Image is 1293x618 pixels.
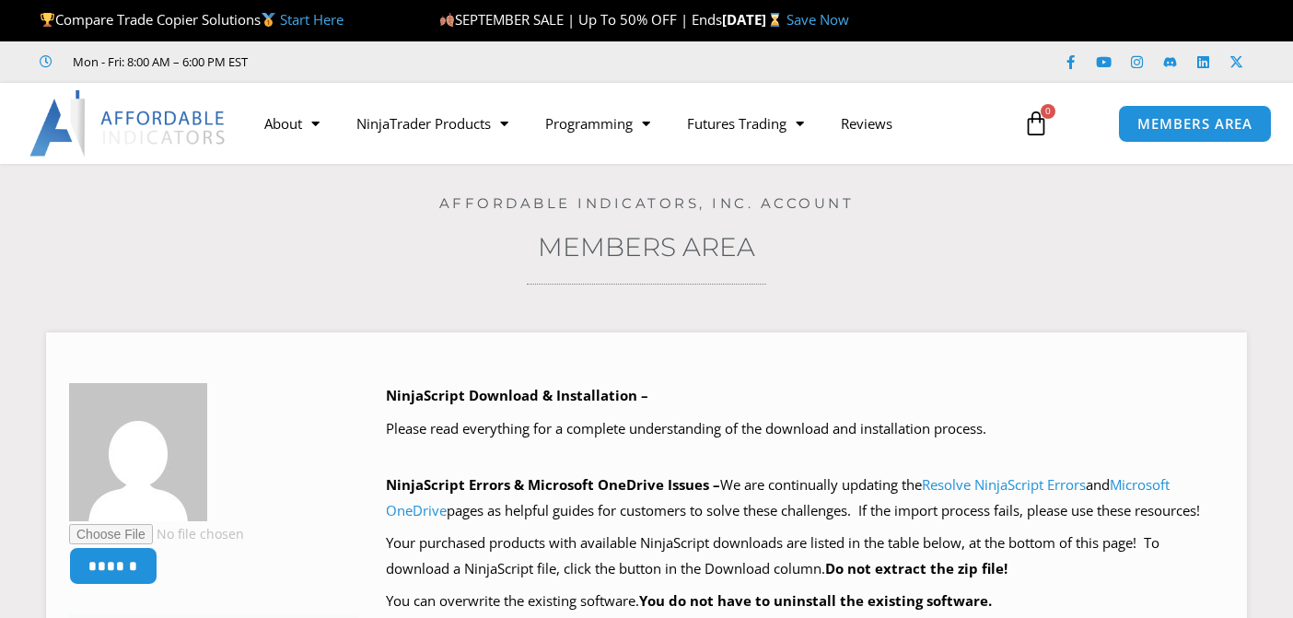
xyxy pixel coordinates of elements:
a: Programming [527,102,669,145]
a: NinjaTrader Products [338,102,527,145]
a: About [246,102,338,145]
a: Affordable Indicators, Inc. Account [439,194,855,212]
p: We are continually updating the and pages as helpful guides for customers to solve these challeng... [386,472,1225,524]
b: You do not have to uninstall the existing software. [639,591,992,610]
span: 0 [1041,104,1055,119]
b: NinjaScript Errors & Microsoft OneDrive Issues – [386,475,720,494]
img: ⌛ [768,13,782,27]
a: Members Area [538,231,755,262]
a: Start Here [280,10,344,29]
a: Reviews [822,102,911,145]
a: Microsoft OneDrive [386,475,1170,519]
img: 🍂 [440,13,454,27]
b: Do not extract the zip file! [825,559,1008,577]
p: You can overwrite the existing software. [386,589,1225,614]
span: MEMBERS AREA [1137,117,1252,131]
b: NinjaScript Download & Installation – [386,386,648,404]
span: Mon - Fri: 8:00 AM – 6:00 PM EST [68,51,248,73]
img: LogoAI | Affordable Indicators – NinjaTrader [29,90,227,157]
a: 0 [996,97,1077,150]
strong: [DATE] [722,10,786,29]
img: 🏆 [41,13,54,27]
span: SEPTEMBER SALE | Up To 50% OFF | Ends [439,10,722,29]
a: Save Now [786,10,849,29]
nav: Menu [246,102,1009,145]
a: Resolve NinjaScript Errors [922,475,1086,494]
p: Your purchased products with available NinjaScript downloads are listed in the table below, at th... [386,531,1225,582]
img: 🥇 [262,13,275,27]
span: Compare Trade Copier Solutions [40,10,344,29]
img: f414ef16193f663181831690fe797635319fe3f06530d5ea407e84ee18bfaa4c [69,383,207,521]
iframe: Customer reviews powered by Trustpilot [274,52,550,71]
a: Futures Trading [669,102,822,145]
p: Please read everything for a complete understanding of the download and installation process. [386,416,1225,442]
a: MEMBERS AREA [1118,105,1272,143]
